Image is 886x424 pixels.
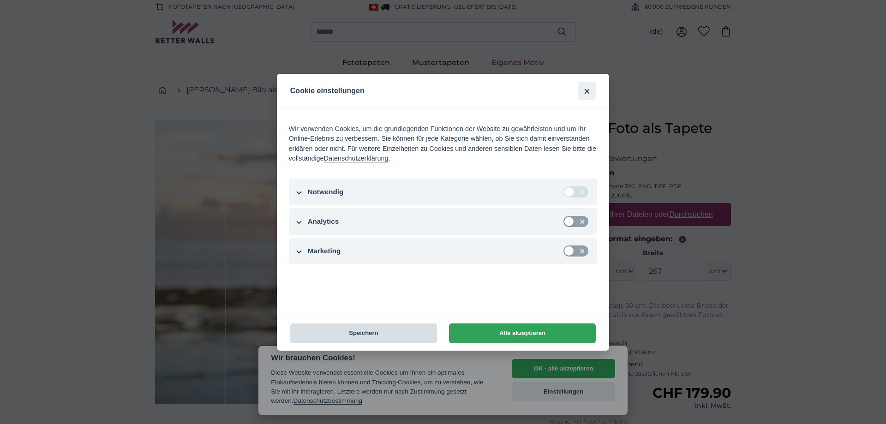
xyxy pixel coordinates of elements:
[290,323,437,343] button: Speichern
[324,155,389,162] a: Datenschutzerklärung
[289,124,598,164] div: Wir verwenden Cookies, um die grundlegenden Funktionen der Website zu gewährleisten und um Ihr On...
[289,179,598,205] button: Notwendig
[290,74,536,108] h2: Cookie einstellungen
[449,323,596,343] button: Alle akzeptieren
[289,238,598,264] button: Marketing
[578,82,596,100] button: schliessen
[289,208,598,235] button: Analytics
